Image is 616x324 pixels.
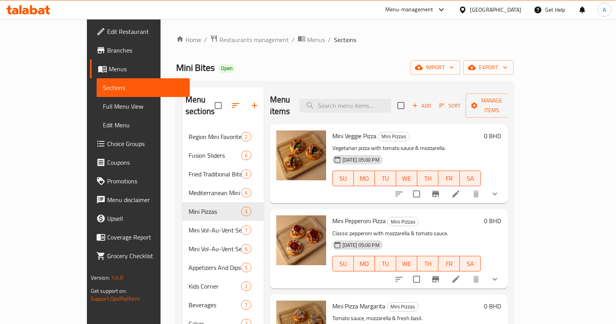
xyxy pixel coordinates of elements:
[485,185,504,203] button: show more
[241,169,251,179] div: items
[451,275,461,284] a: Edit menu item
[441,258,456,269] span: FR
[375,171,396,186] button: TU
[241,151,251,160] div: items
[460,256,481,271] button: SA
[409,100,434,112] button: Add
[328,35,331,44] li: /
[107,176,184,186] span: Promotions
[90,190,190,209] a: Menu disclaimer
[390,185,408,203] button: sort-choices
[189,132,241,141] span: Region Mini Favorites
[189,188,241,197] span: Mediterranean Mini Pastries
[189,244,241,254] span: Mini Vol-Au-Vent Selection
[426,270,445,289] button: Branch-specific-item
[441,173,456,184] span: FR
[339,156,383,164] span: [DATE] 05:00 PM
[242,283,251,290] span: 2
[426,185,445,203] button: Branch-specific-item
[332,215,386,227] span: Mini Pepperoni Pizza
[103,83,184,92] span: Sections
[438,171,459,186] button: FR
[109,64,184,74] span: Menus
[189,207,241,216] span: Mini Pizzas
[90,153,190,172] a: Coupons
[242,133,251,141] span: 2
[241,207,251,216] div: items
[97,97,190,116] a: Full Menu View
[417,171,438,186] button: TH
[241,132,251,141] div: items
[189,225,241,235] div: Mini Vol-Au-Vent Selection (Sweet)
[241,225,251,235] div: items
[189,263,241,272] span: Appetizers And Dips
[90,60,190,78] a: Menus
[241,188,251,197] div: items
[242,208,251,215] span: 3
[470,5,521,14] div: [GEOGRAPHIC_DATA]
[466,93,518,118] button: Manage items
[182,127,264,146] div: Region Mini Favorites2
[107,46,184,55] span: Branches
[420,173,435,184] span: TH
[332,300,385,312] span: Mini Pizza Margarita
[420,258,435,269] span: TH
[387,302,418,311] span: Mini Pizzas
[91,273,110,283] span: Version:
[357,173,372,184] span: MO
[241,300,251,310] div: items
[408,186,425,202] span: Select to update
[218,65,236,72] span: Open
[276,130,326,180] img: Mini Veggie Pizza
[393,97,409,114] span: Select section
[103,120,184,130] span: Edit Menu
[437,100,462,112] button: Sort
[111,273,123,283] span: 1.0.0
[97,78,190,97] a: Sections
[189,282,241,291] span: Kids Corner
[378,132,409,141] span: Mini Pizzas
[90,172,190,190] a: Promotions
[463,258,478,269] span: SA
[411,101,432,110] span: Add
[242,152,251,159] span: 6
[354,171,375,186] button: MO
[410,60,460,75] button: import
[339,241,383,249] span: [DATE] 05:00 PM
[241,244,251,254] div: items
[107,195,184,204] span: Menu disclaimer
[90,41,190,60] a: Branches
[390,270,408,289] button: sort-choices
[409,100,434,112] span: Add item
[219,35,289,44] span: Restaurants management
[185,94,215,117] h2: Menu sections
[485,270,504,289] button: show more
[90,134,190,153] a: Choice Groups
[467,185,485,203] button: delete
[385,5,433,14] div: Menu-management
[354,256,375,271] button: MO
[182,258,264,277] div: Appetizers And Dips5
[439,101,461,110] span: Sort
[463,173,478,184] span: SA
[210,35,289,45] a: Restaurants management
[292,35,295,44] li: /
[189,169,241,179] div: Fried Traditional Bites
[182,202,264,221] div: Mini Pizzas3
[387,217,419,226] div: Mini Pizzas
[107,214,184,223] span: Upsell
[378,258,393,269] span: TU
[242,264,251,271] span: 5
[470,63,507,72] span: export
[107,158,184,167] span: Coupons
[176,59,215,76] span: Mini Bites
[357,258,372,269] span: MO
[307,35,325,44] span: Menus
[467,270,485,289] button: delete
[107,139,184,148] span: Choice Groups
